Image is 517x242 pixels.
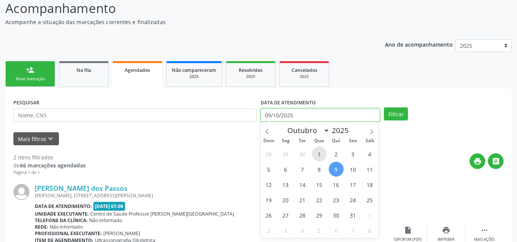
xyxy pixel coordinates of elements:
span: Outubro 5, 2025 [261,162,276,177]
span: Outubro 7, 2025 [295,162,310,177]
a: [PERSON_NAME] dos Passos [35,184,127,192]
span: Não informado [89,217,122,224]
button: Mais filtroskeyboard_arrow_down [13,132,59,146]
div: 2 itens filtrados [13,153,86,161]
span: Outubro 4, 2025 [362,146,377,161]
span: Outubro 3, 2025 [346,146,360,161]
span: Outubro 21, 2025 [295,192,310,207]
i: print [473,157,482,166]
span: Outubro 8, 2025 [312,162,327,177]
span: Setembro 28, 2025 [261,146,276,161]
div: de [13,161,86,169]
span: Outubro 23, 2025 [329,192,344,207]
span: Outubro 9, 2025 [329,162,344,177]
select: Month [284,125,330,136]
div: Página 1 de 1 [13,169,86,176]
button:  [488,153,504,169]
span: Sáb [361,138,378,143]
i: print [442,226,450,234]
span: Outubro 16, 2025 [329,177,344,192]
span: Outubro 15, 2025 [312,177,327,192]
span: Outubro 6, 2025 [278,162,293,177]
strong: 66 marcações agendadas [20,162,86,169]
label: DATA DE ATENDIMENTO [261,97,316,109]
span: Seg [277,138,294,143]
div: 2025 [232,74,270,80]
span: Novembro 4, 2025 [295,223,310,238]
span: Outubro 18, 2025 [362,177,377,192]
div: 2025 [285,74,323,80]
span: Novembro 1, 2025 [362,208,377,223]
b: Unidade executante: [35,211,89,217]
p: Acompanhe a situação das marcações correntes e finalizadas [5,18,360,26]
span: Outubro 30, 2025 [329,208,344,223]
i: insert_drive_file [404,226,412,234]
span: Outubro 28, 2025 [295,208,310,223]
span: [DATE] 07:00 [93,202,126,211]
div: Nova marcação [11,76,49,82]
span: Outubro 26, 2025 [261,208,276,223]
i: keyboard_arrow_down [46,135,55,143]
i:  [492,157,500,166]
span: Outubro 20, 2025 [278,192,293,207]
span: Outubro 31, 2025 [346,208,360,223]
b: Telefone da clínica: [35,217,88,224]
span: Outubro 10, 2025 [346,162,360,177]
button: Filtrar [384,107,408,120]
b: Rede: [35,224,48,230]
span: Dom [261,138,277,143]
span: Novembro 3, 2025 [278,223,293,238]
span: Ter [294,138,311,143]
span: Na fila [77,67,91,73]
span: Novembro 6, 2025 [329,223,344,238]
span: Sex [344,138,361,143]
span: Cancelados [292,67,317,73]
span: Outubro 27, 2025 [278,208,293,223]
input: Year [329,125,355,135]
input: Selecione um intervalo [261,109,380,122]
div: [PERSON_NAME], [STREET_ADDRESS][PERSON_NAME] [35,192,389,199]
span: Outubro 17, 2025 [346,177,360,192]
span: Outubro 13, 2025 [278,177,293,192]
span: Outubro 12, 2025 [261,177,276,192]
span: Outubro 1, 2025 [312,146,327,161]
div: person_add [26,66,34,74]
span: Outubro 14, 2025 [295,177,310,192]
span: Outubro 11, 2025 [362,162,377,177]
span: Novembro 7, 2025 [346,223,360,238]
span: Outubro 19, 2025 [261,192,276,207]
p: Ano de acompanhamento [385,39,453,49]
label: PESQUISAR [13,97,39,109]
span: Setembro 29, 2025 [278,146,293,161]
span: Outubro 2, 2025 [329,146,344,161]
span: Centro de Saude Professor [PERSON_NAME][GEOGRAPHIC_DATA] [90,211,234,217]
b: Profissional executante: [35,230,102,237]
span: Não informado [50,224,83,230]
span: Resolvidos [239,67,263,73]
span: Qua [311,138,328,143]
span: Novembro 2, 2025 [261,223,276,238]
span: Outubro 22, 2025 [312,192,327,207]
span: Outubro 25, 2025 [362,192,377,207]
span: [PERSON_NAME] [103,230,140,237]
span: Novembro 8, 2025 [362,223,377,238]
span: Novembro 5, 2025 [312,223,327,238]
span: Setembro 30, 2025 [295,146,310,161]
button: print [470,153,485,169]
span: Agendados [125,67,150,73]
img: img [13,184,29,200]
b: Data de atendimento: [35,203,92,210]
div: 2025 [172,74,216,80]
span: Não compareceram [172,67,216,73]
i:  [480,226,489,234]
input: Nome, CNS [13,109,257,122]
span: Outubro 29, 2025 [312,208,327,223]
span: Qui [328,138,344,143]
span: Outubro 24, 2025 [346,192,360,207]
